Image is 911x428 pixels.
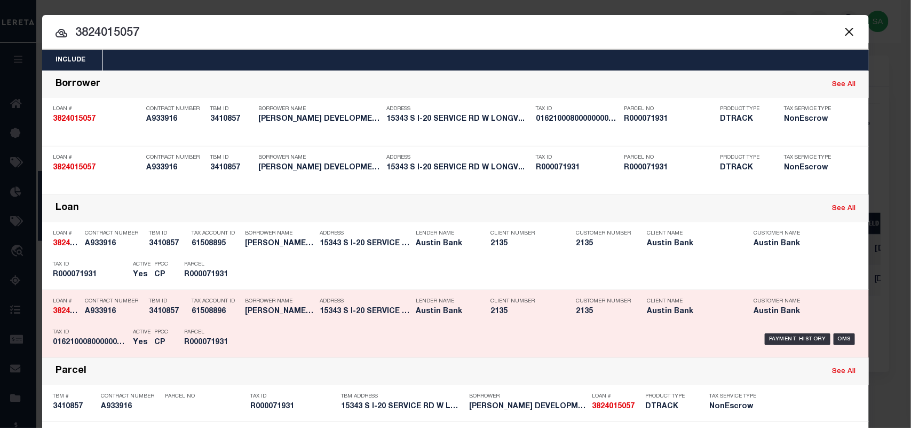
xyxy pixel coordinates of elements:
[536,115,619,124] h5: 016210008000000000000
[133,261,150,268] p: Active
[784,115,837,124] h5: NonEscrow
[192,307,240,316] h5: 61508896
[834,333,855,345] div: OMS
[133,338,149,347] h5: Yes
[101,393,160,400] p: Contract Number
[184,329,232,336] p: Parcel
[576,239,629,248] h5: 2135
[154,261,168,268] p: PPCC
[536,164,619,173] h5: R000071931
[53,270,128,279] h5: R000071931
[765,333,830,345] div: Payment History
[53,329,128,336] p: Tax ID
[146,164,205,173] h5: A933916
[53,115,96,123] strong: 3824015057
[832,205,855,212] a: See All
[258,154,381,161] p: Borrower Name
[250,402,336,411] h5: R000071931
[165,393,245,400] p: Parcel No
[784,164,837,173] h5: NonEscrow
[490,307,560,316] h5: 2135
[709,402,757,411] h5: NonEscrow
[647,239,738,248] h5: Austin Bank
[720,106,768,112] p: Product Type
[210,154,253,161] p: TBM ID
[53,154,141,161] p: Loan #
[154,338,168,347] h5: CP
[56,203,79,215] div: Loan
[133,270,149,279] h5: Yes
[192,230,240,237] p: Tax Account ID
[192,298,240,305] p: Tax Account ID
[258,164,381,173] h5: PARRA DEVELOPMENTS LLC
[647,298,738,305] p: Client Name
[754,298,844,305] p: Customer Name
[149,239,186,248] h5: 3410857
[416,239,474,248] h5: Austin Bank
[42,50,99,71] button: Include
[258,115,381,124] h5: PARRA DEVELOPMENTS LLC
[320,307,410,316] h5: 15343 S I-20 SERVICE RD W LONGV...
[146,115,205,124] h5: A933916
[245,239,314,248] h5: PARRA DEVELOPMENTS LLC
[784,154,837,161] p: Tax Service Type
[53,115,141,124] h5: 3824015057
[754,230,844,237] p: Customer Name
[245,307,314,316] h5: PARRA DEVELOPMENTS LLC
[184,270,232,279] h5: R000071931
[624,164,715,173] h5: R000071931
[341,402,464,411] h5: 15343 S I-20 SERVICE RD W LONGV...
[592,393,640,400] p: Loan #
[53,239,80,248] h5: 3824015057
[42,24,869,43] input: Start typing...
[258,106,381,112] p: Borrower Name
[154,329,168,336] p: PPCC
[85,298,144,305] p: Contract Number
[133,329,150,336] p: Active
[210,115,253,124] h5: 3410857
[184,261,232,268] p: Parcel
[624,115,715,124] h5: R000071931
[469,402,587,411] h5: PARRA DEVELOPMENTS LLC
[85,239,144,248] h5: A933916
[754,307,844,316] h5: Austin Bank
[149,307,186,316] h5: 3410857
[592,403,635,410] strong: 3824015057
[647,230,738,237] p: Client Name
[210,164,253,173] h5: 3410857
[245,298,314,305] p: Borrower Name
[53,307,80,316] h5: 3824015057
[576,307,629,316] h5: 2135
[490,230,560,237] p: Client Number
[416,307,474,316] h5: Austin Bank
[645,402,693,411] h5: DTRACK
[149,298,186,305] p: TBM ID
[192,239,240,248] h5: 61508895
[154,270,168,279] h5: CP
[101,402,160,411] h5: A933916
[645,393,693,400] p: Product Type
[386,154,530,161] p: Address
[784,106,837,112] p: Tax Service Type
[624,154,715,161] p: Parcel No
[85,230,144,237] p: Contract Number
[250,393,336,400] p: Tax ID
[149,230,186,237] p: TBM ID
[53,230,80,237] p: Loan #
[832,81,855,88] a: See All
[416,298,474,305] p: Lender Name
[490,298,560,305] p: Client Number
[184,338,232,347] h5: R000071931
[592,402,640,411] h5: 3824015057
[624,106,715,112] p: Parcel No
[416,230,474,237] p: Lender Name
[245,230,314,237] p: Borrower Name
[842,25,856,38] button: Close
[341,393,464,400] p: TBM Address
[709,393,757,400] p: Tax Service Type
[754,239,844,248] h5: Austin Bank
[536,154,619,161] p: Tax ID
[53,298,80,305] p: Loan #
[146,106,205,112] p: Contract Number
[53,106,141,112] p: Loan #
